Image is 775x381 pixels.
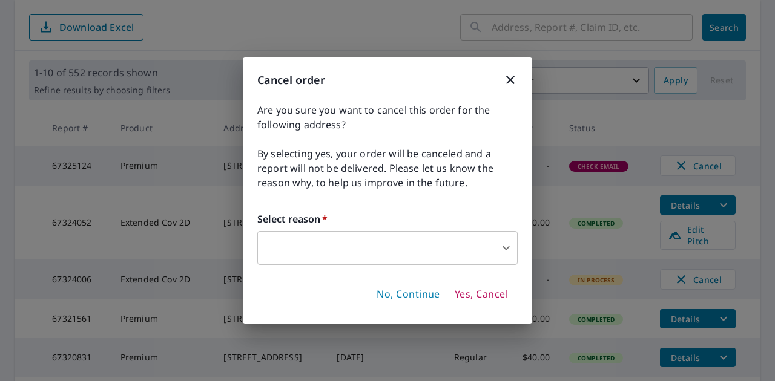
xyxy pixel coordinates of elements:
div: ​ [257,231,518,265]
span: No, Continue [377,288,440,301]
span: Are you sure you want to cancel this order for the following address? [257,103,518,132]
label: Select reason [257,212,518,226]
span: Yes, Cancel [455,288,508,301]
button: No, Continue [372,284,445,305]
h3: Cancel order [257,72,518,88]
button: Yes, Cancel [450,284,513,305]
span: By selecting yes, your order will be canceled and a report will not be delivered. Please let us k... [257,146,518,190]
